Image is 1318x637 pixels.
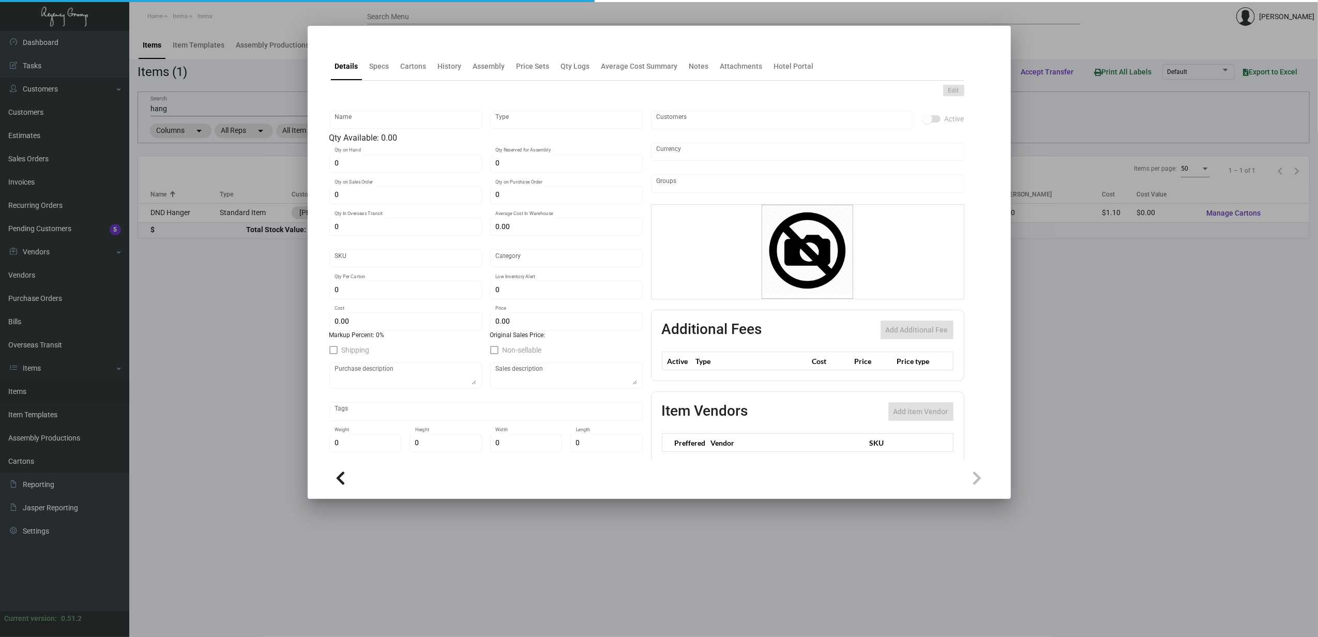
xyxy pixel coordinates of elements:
[656,116,908,124] input: Add new..
[945,113,964,125] span: Active
[473,61,505,72] div: Assembly
[656,179,959,188] input: Add new..
[370,61,389,72] div: Specs
[662,402,748,421] h2: Item Vendors
[689,61,709,72] div: Notes
[720,61,763,72] div: Attachments
[561,61,590,72] div: Qty Logs
[517,61,550,72] div: Price Sets
[948,86,959,95] span: Edit
[943,85,964,96] button: Edit
[865,434,953,452] th: SKU
[503,344,542,356] span: Non-sellable
[342,344,370,356] span: Shipping
[774,61,814,72] div: Hotel Portal
[662,434,706,452] th: Preffered
[438,61,462,72] div: History
[886,326,948,334] span: Add Additional Fee
[881,321,953,339] button: Add Additional Fee
[893,407,948,416] span: Add item Vendor
[401,61,427,72] div: Cartons
[693,352,809,370] th: Type
[662,321,762,339] h2: Additional Fees
[601,61,678,72] div: Average Cost Summary
[4,613,57,624] div: Current version:
[852,352,894,370] th: Price
[888,402,953,421] button: Add item Vendor
[809,352,852,370] th: Cost
[335,61,358,72] div: Details
[706,434,865,452] th: Vendor
[894,352,941,370] th: Price type
[662,352,693,370] th: Active
[61,613,82,624] div: 0.51.2
[329,132,643,144] div: Qty Available: 0.00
